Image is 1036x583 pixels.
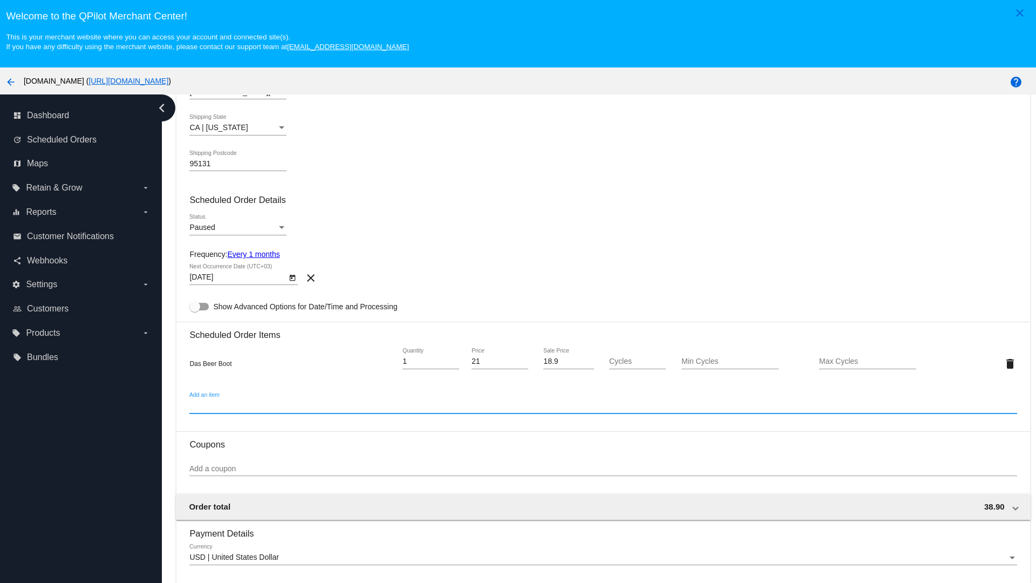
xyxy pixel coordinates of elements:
[12,208,21,216] i: equalizer
[189,553,1017,562] mat-select: Currency
[304,272,317,284] mat-icon: clear
[12,184,21,192] i: local_offer
[88,77,168,85] a: [URL][DOMAIN_NAME]
[189,223,287,232] mat-select: Status
[6,10,1030,22] h3: Welcome to the QPilot Merchant Center!
[27,256,67,266] span: Webhooks
[189,195,1017,205] h3: Scheduled Order Details
[141,208,150,216] i: arrow_drop_down
[141,280,150,289] i: arrow_drop_down
[189,124,287,132] mat-select: Shipping State
[27,352,58,362] span: Bundles
[189,273,287,282] input: Next Occurrence Date (UTC+03)
[189,250,1017,259] div: Frequency:
[189,223,215,232] span: Paused
[287,43,409,51] a: [EMAIL_ADDRESS][DOMAIN_NAME]
[189,465,1017,473] input: Add a coupon
[12,329,21,337] i: local_offer
[472,357,528,366] input: Price
[189,160,287,168] input: Shipping Postcode
[27,232,114,241] span: Customer Notifications
[189,402,1017,410] input: Add an item
[13,353,22,362] i: local_offer
[4,76,17,89] mat-icon: arrow_back
[13,135,22,144] i: update
[681,357,779,366] input: Min Cycles
[13,232,22,241] i: email
[227,250,280,259] a: Every 1 months
[13,159,22,168] i: map
[141,329,150,337] i: arrow_drop_down
[27,304,69,314] span: Customers
[12,280,21,289] i: settings
[403,357,459,366] input: Quantity
[189,123,248,132] span: CA | [US_STATE]
[287,272,298,283] button: Open calendar
[13,155,150,172] a: map Maps
[189,322,1017,340] h3: Scheduled Order Items
[141,184,150,192] i: arrow_drop_down
[213,301,397,312] span: Show Advanced Options for Date/Time and Processing
[13,349,150,366] a: local_offer Bundles
[27,111,69,120] span: Dashboard
[27,135,97,145] span: Scheduled Orders
[13,131,150,148] a: update Scheduled Orders
[24,77,171,85] span: [DOMAIN_NAME] ( )
[26,328,60,338] span: Products
[189,360,231,368] span: Das Beer Boot
[153,99,171,117] i: chevron_left
[1013,6,1026,19] mat-icon: close
[176,494,1030,520] mat-expansion-panel-header: Order total 38.90
[27,159,48,168] span: Maps
[1004,357,1017,370] mat-icon: delete
[189,502,230,511] span: Order total
[609,357,666,366] input: Cycles
[1010,76,1023,89] mat-icon: help
[13,111,22,120] i: dashboard
[13,107,150,124] a: dashboard Dashboard
[26,207,56,217] span: Reports
[26,280,57,289] span: Settings
[543,357,594,366] input: Sale Price
[189,431,1017,450] h3: Coupons
[189,520,1017,539] h3: Payment Details
[13,252,150,269] a: share Webhooks
[13,228,150,245] a: email Customer Notifications
[6,33,408,51] small: This is your merchant website where you can access your account and connected site(s). If you hav...
[13,300,150,317] a: people_outline Customers
[189,553,278,561] span: USD | United States Dollar
[819,357,916,366] input: Max Cycles
[13,256,22,265] i: share
[26,183,82,193] span: Retain & Grow
[13,304,22,313] i: people_outline
[984,502,1005,511] span: 38.90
